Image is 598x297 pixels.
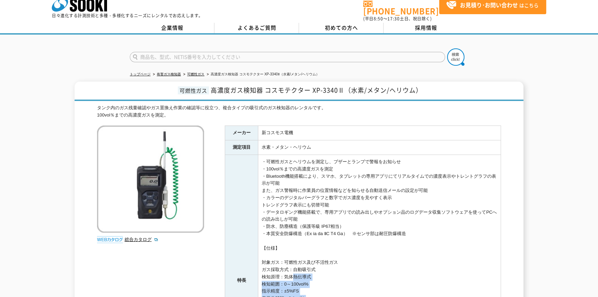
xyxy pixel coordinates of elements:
[374,16,383,22] span: 8:50
[157,72,181,76] a: 有害ガス検知器
[460,1,518,9] strong: お見積り･お問い合わせ
[363,1,439,15] a: [PHONE_NUMBER]
[130,72,151,76] a: トップページ
[258,140,501,155] td: 水素・メタン・ヘリウム
[225,126,258,140] th: メーカー
[178,86,209,94] span: 可燃性ガス
[211,85,422,95] span: 高濃度ガス検知器 コスモテクター XP-3340Ⅱ（水素/メタン/ヘリウム）
[363,16,432,22] span: (平日 ～ 土日、祝日除く)
[205,71,319,78] li: 高濃度ガス検知器 コスモテクター XP-3340Ⅱ（水素/メタン/ヘリウム）
[187,72,204,76] a: 可燃性ガス
[225,140,258,155] th: 測定項目
[214,23,299,33] a: よくあるご質問
[52,13,203,18] p: 日々進化する計測技術と多種・多様化するニーズにレンタルでお応えします。
[130,52,445,62] input: 商品名、型式、NETIS番号を入力してください
[97,236,123,243] img: webカタログ
[447,48,464,66] img: btn_search.png
[130,23,214,33] a: 企業情報
[299,23,384,33] a: 初めての方へ
[387,16,400,22] span: 17:30
[97,104,501,119] div: タンク内のガス残量確認やガス置換え作業の確認等に役立つ、複合タイプの吸引式のガス検知器のレンタルです。 100vol％までの高濃度ガスを測定。
[97,126,204,233] img: 高濃度ガス検知器 コスモテクター XP-3340Ⅱ（水素/メタン/ヘリウム）
[384,23,468,33] a: 採用情報
[325,24,358,31] span: 初めての方へ
[125,237,158,242] a: 総合カタログ
[258,126,501,140] td: 新コスモス電機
